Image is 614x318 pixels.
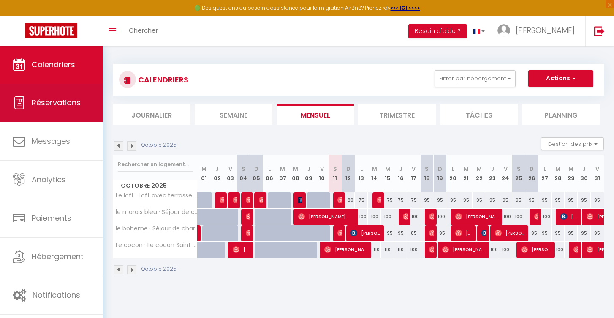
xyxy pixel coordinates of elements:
th: 09 [302,155,315,192]
span: [PERSON_NAME] [337,192,342,208]
span: Messages [32,136,70,146]
div: 95 [591,192,604,208]
th: 21 [459,155,473,192]
span: [PERSON_NAME] [442,241,486,258]
div: 95 [420,192,433,208]
p: Octobre 2025 [141,141,177,149]
span: [PERSON_NAME] [429,225,433,241]
span: [PERSON_NAME] [350,225,381,241]
th: 27 [538,155,552,192]
div: 95 [525,192,538,208]
span: [PERSON_NAME] [233,192,237,208]
span: Calendriers [32,59,75,70]
th: 16 [394,155,407,192]
th: 18 [420,155,433,192]
a: [PERSON_NAME] [198,225,202,241]
div: 95 [512,192,525,208]
li: Mensuel [277,104,354,125]
abbr: M [555,165,560,173]
abbr: D [346,165,350,173]
span: le marais bleu · Séjour de charme au marais bleu [114,209,199,215]
button: Filtrer par hébergement [435,70,516,87]
th: 13 [355,155,368,192]
span: [PERSON_NAME] [521,241,552,258]
th: 07 [276,155,289,192]
div: 110 [394,242,407,258]
span: [PERSON_NAME] [481,225,486,241]
abbr: V [320,165,324,173]
div: 100 [486,242,499,258]
span: [PERSON_NAME] [246,208,250,225]
th: 15 [381,155,394,192]
li: Tâches [440,104,518,125]
span: [PERSON_NAME] [495,225,525,241]
th: 19 [433,155,446,192]
abbr: J [399,165,402,173]
abbr: M [464,165,469,173]
div: 100 [355,209,368,225]
div: 100 [433,209,446,225]
abbr: M [385,165,390,173]
span: Chercher [129,26,158,35]
abbr: S [517,165,521,173]
abbr: V [228,165,232,173]
abbr: M [477,165,482,173]
div: 95 [578,192,591,208]
div: 95 [459,192,473,208]
abbr: M [280,165,285,173]
div: 95 [433,192,446,208]
div: 100 [538,209,552,225]
th: 29 [565,155,578,192]
div: 110 [368,242,381,258]
div: 80 [342,192,355,208]
th: 28 [552,155,565,192]
li: Journalier [113,104,190,125]
abbr: M [372,165,377,173]
abbr: S [333,165,337,173]
th: 31 [591,155,604,192]
abbr: V [595,165,599,173]
span: [PERSON_NAME] [377,192,381,208]
abbr: M [293,165,298,173]
span: Le cocon · Le cocon Saint Denis [114,242,199,248]
span: [PERSON_NAME] [429,241,433,258]
a: Chercher [122,16,164,46]
th: 10 [315,155,329,192]
span: Hébergement [32,251,84,262]
div: 75 [355,192,368,208]
div: 95 [565,225,578,241]
div: 95 [578,225,591,241]
span: Paiements [32,213,71,223]
button: Actions [528,70,593,87]
div: 95 [552,225,565,241]
div: 95 [446,192,459,208]
div: 100 [499,242,512,258]
div: 100 [499,209,512,225]
th: 20 [446,155,459,192]
abbr: J [307,165,310,173]
th: 01 [198,155,211,192]
div: 95 [394,225,407,241]
div: 95 [565,192,578,208]
img: logout [594,26,605,36]
th: 30 [578,155,591,192]
div: 95 [473,192,486,208]
div: 100 [368,209,381,225]
button: Gestion des prix [541,137,604,150]
th: 12 [342,155,355,192]
abbr: V [504,165,508,173]
span: Le loft · Loft avec terrasse au pied du château [114,192,199,199]
span: [PERSON_NAME] [429,208,433,225]
div: 75 [407,192,420,208]
span: Réservations [32,97,81,108]
span: [PERSON_NAME] [324,241,368,258]
a: ... [PERSON_NAME] [491,16,585,46]
th: 11 [329,155,342,192]
abbr: L [452,165,454,173]
div: 75 [394,192,407,208]
th: 06 [263,155,276,192]
span: [PERSON_NAME] [246,192,250,208]
div: 100 [512,209,525,225]
input: Rechercher un logement... [118,157,193,172]
span: Octobre 2025 [113,180,197,192]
